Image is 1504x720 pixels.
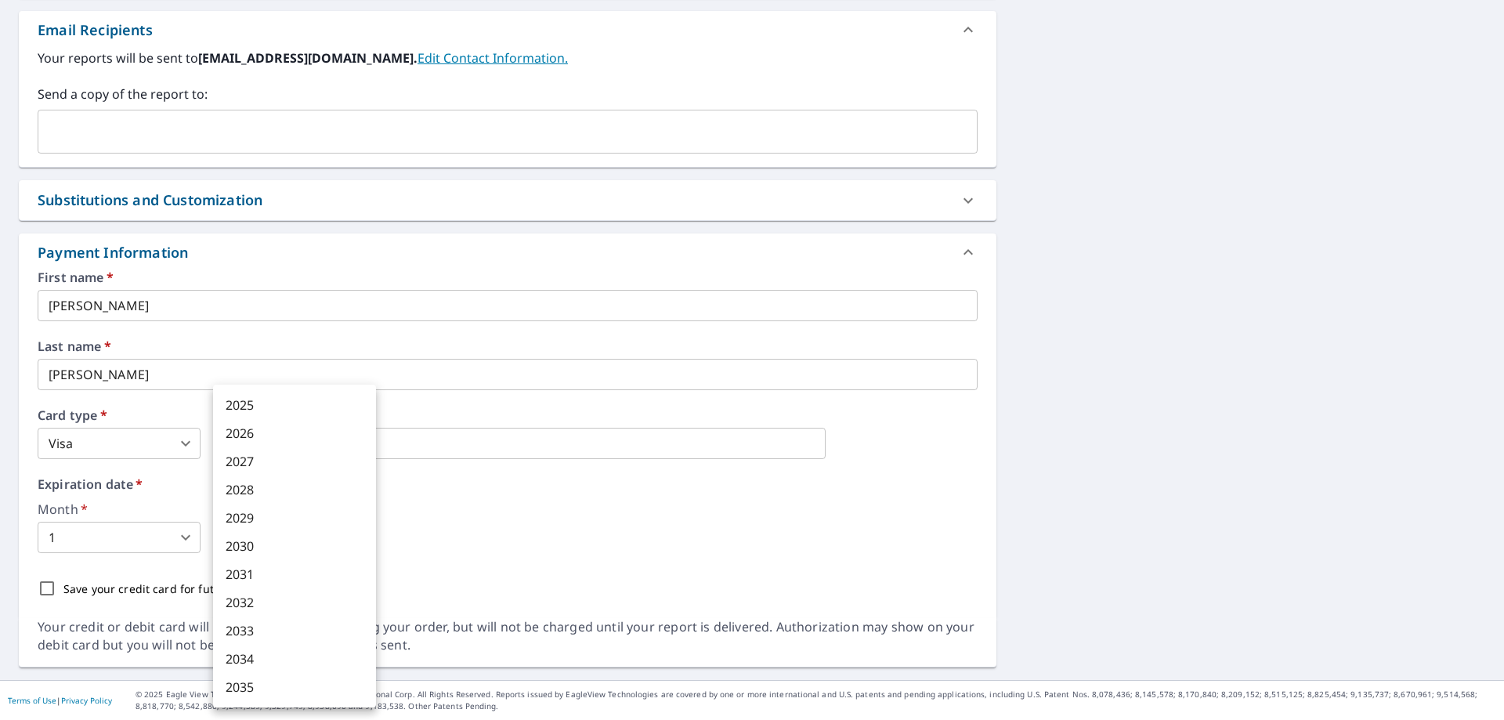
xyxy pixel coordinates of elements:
li: 2026 [213,419,376,447]
li: 2025 [213,391,376,419]
li: 2028 [213,476,376,504]
li: 2029 [213,504,376,532]
li: 2027 [213,447,376,476]
li: 2032 [213,588,376,617]
li: 2031 [213,560,376,588]
li: 2035 [213,673,376,701]
li: 2033 [213,617,376,645]
li: 2030 [213,532,376,560]
li: 2034 [213,645,376,673]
